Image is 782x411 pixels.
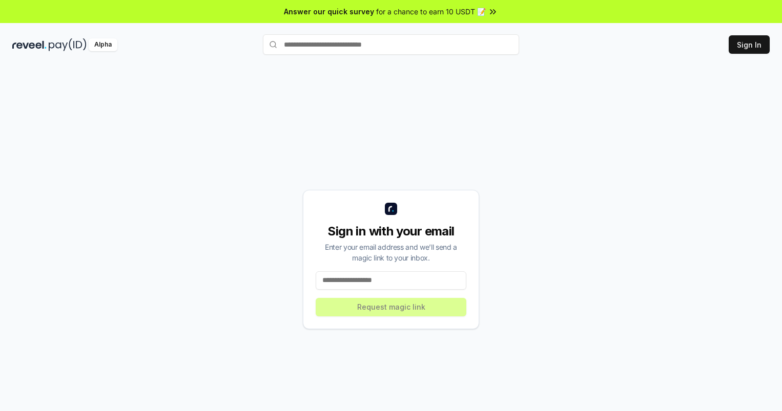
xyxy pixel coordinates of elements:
span: for a chance to earn 10 USDT 📝 [376,6,486,17]
span: Answer our quick survey [284,6,374,17]
img: logo_small [385,203,397,215]
button: Sign In [729,35,770,54]
div: Alpha [89,38,117,51]
img: reveel_dark [12,38,47,51]
img: pay_id [49,38,87,51]
div: Enter your email address and we’ll send a magic link to your inbox. [316,242,466,263]
div: Sign in with your email [316,223,466,240]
